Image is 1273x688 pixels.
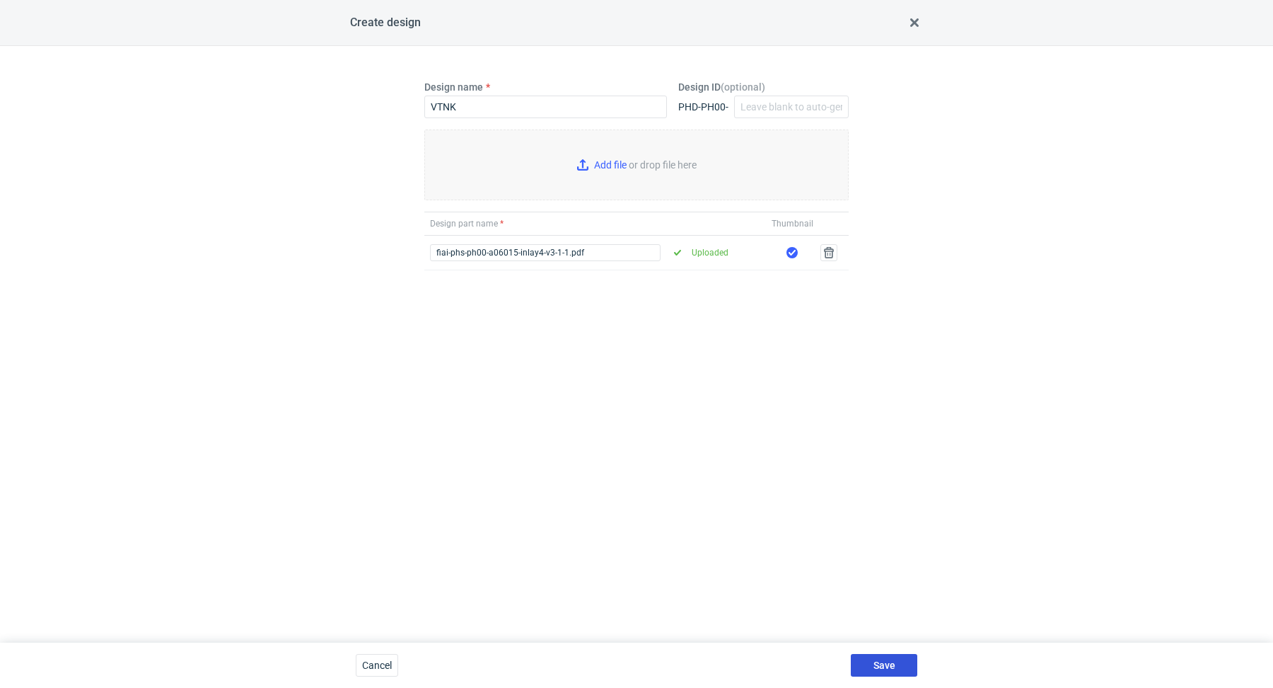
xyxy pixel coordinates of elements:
span: Cancel [362,660,392,670]
button: Save [851,654,917,677]
div: PHD-PH00- [678,100,728,114]
input: Type here... [424,96,667,118]
button: Cancel [356,654,398,677]
span: ( optional ) [721,81,765,93]
div: Design part name [430,218,764,229]
label: Design name [424,80,483,94]
span: Save [873,660,895,670]
div: Thumbnail [772,218,813,229]
label: Design ID [678,80,765,94]
p: Uploaded [692,246,728,260]
input: Leave blank to auto-generate... [734,96,849,118]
